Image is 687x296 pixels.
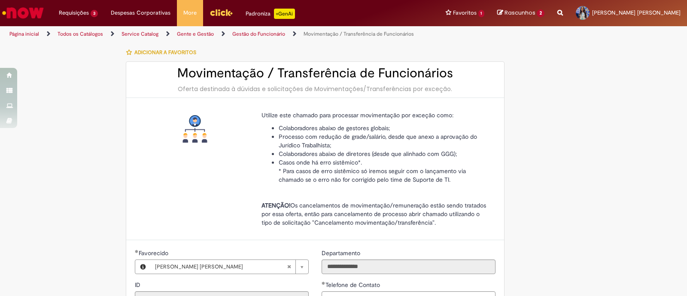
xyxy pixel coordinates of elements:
a: Rascunhos [497,9,544,17]
a: Gente e Gestão [177,31,214,37]
img: click_logo_yellow_360x200.png [210,6,233,19]
strong: ATENÇÃO! [261,201,290,209]
span: Utilize este chamado para processar movimentação por exceção como: [261,111,453,119]
span: Despesas Corporativas [111,9,170,17]
span: [PERSON_NAME] [PERSON_NAME] [155,260,287,274]
span: 2 [537,9,544,17]
span: 3 [91,10,98,17]
span: More [183,9,197,17]
img: ServiceNow [1,4,45,21]
span: Necessários - Favorecido [139,249,170,257]
span: Processo com redução de grade/salário, desde que anexo a aprovação do Jurídico Trabalhista; [279,133,477,149]
span: Obrigatório Preenchido [135,250,139,253]
img: Movimentação / Transferência de Funcionários [181,115,209,143]
button: Favorecido, Visualizar este registro Julia Moraes Oliveira [135,260,151,274]
span: Colaboradores abaixo de diretores (desde que alinhado com GGG); [279,150,457,158]
a: [PERSON_NAME] [PERSON_NAME]Limpar campo Favorecido [151,260,308,274]
label: Somente leitura - Departamento [322,249,362,257]
span: [PERSON_NAME] [PERSON_NAME] [592,9,681,16]
a: Gestão do Funcionário [232,31,285,37]
ul: Trilhas de página [6,26,452,42]
div: Padroniza [246,9,295,19]
span: Rascunhos [505,9,535,17]
button: Adicionar a Favoritos [126,43,201,61]
a: Todos os Catálogos [58,31,103,37]
span: Favoritos [453,9,477,17]
span: 1 [478,10,485,17]
a: Movimentação / Transferência de Funcionários [304,31,414,37]
div: Oferta destinada à dúvidas e solicitações de Movimentações/Transferências por exceção. [135,85,495,93]
span: Requisições [59,9,89,17]
label: Somente leitura - ID [135,281,142,289]
h2: Movimentação / Transferência de Funcionários [135,66,495,80]
span: Adicionar a Favoritos [134,49,196,56]
span: * Para casos de erro sistêmico só iremos seguir com o lançamento via chamado se o erro não for co... [279,167,466,183]
span: Telefone de Contato [325,281,382,289]
span: Os cancelamentos de movimentação/remuneração estão sendo tratados por essa oferta, então para can... [261,201,486,226]
abbr: Limpar campo Favorecido [283,260,295,274]
a: Service Catalog [122,31,158,37]
span: Casos onde há erro sistêmico*. [279,159,362,166]
a: Página inicial [9,31,39,37]
span: Colaboradores abaixo de gestores globais; [279,124,390,132]
p: +GenAi [274,9,295,19]
input: Departamento [322,259,495,274]
span: Obrigatório Preenchido [322,281,325,285]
